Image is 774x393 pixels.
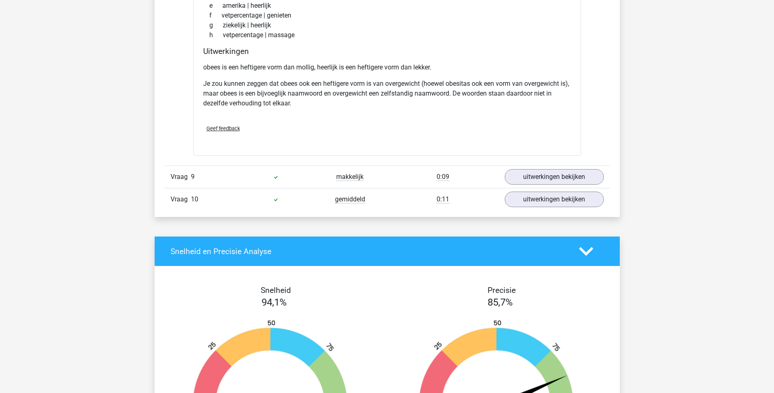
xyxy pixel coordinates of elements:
[437,173,449,181] span: 0:09
[335,195,365,203] span: gemiddeld
[209,30,223,40] span: h
[203,30,571,40] div: vetpercentage | massage
[505,192,604,207] a: uitwerkingen bekijken
[336,173,364,181] span: makkelijk
[191,195,198,203] span: 10
[397,286,607,295] h4: Precisie
[209,20,223,30] span: g
[171,286,381,295] h4: Snelheid
[262,297,287,308] span: 94,1%
[203,47,571,56] h4: Uitwerkingen
[171,247,567,256] h4: Snelheid en Precisie Analyse
[505,169,604,185] a: uitwerkingen bekijken
[203,79,571,108] p: Je zou kunnen zeggen dat obees ook een heftigere vorm is van overgewicht (hoewel obesitas ook een...
[209,1,222,11] span: e
[171,172,191,182] span: Vraag
[437,195,449,203] span: 0:11
[203,1,571,11] div: amerika | heerlijk
[203,63,571,72] p: obees is een heftigere vorm dan mollig, heerlijk is een heftigere vorm dan lekker.
[203,11,571,20] div: vetpercentage | genieten
[191,173,195,181] span: 9
[171,194,191,204] span: Vraag
[206,125,240,132] span: Geef feedback
[488,297,513,308] span: 85,7%
[203,20,571,30] div: ziekelijk | heerlijk
[209,11,222,20] span: f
